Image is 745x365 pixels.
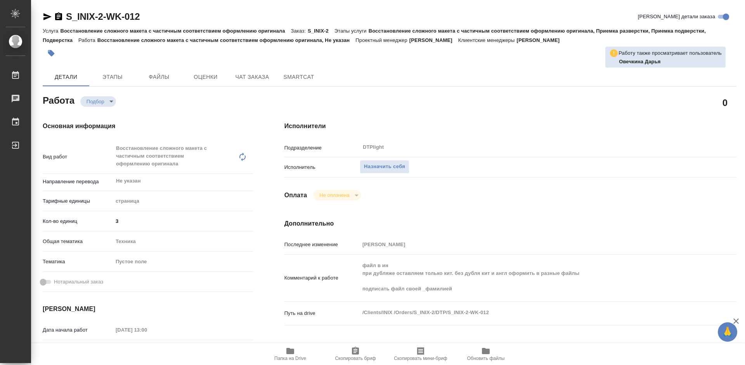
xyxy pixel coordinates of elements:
[360,306,699,319] textarea: /Clients/INIX /Orders/S_INIX-2/DTP/S_INIX-2-WK-012
[43,93,74,107] h2: Работа
[718,322,737,342] button: 🙏
[360,239,699,250] input: Пустое поле
[47,72,85,82] span: Детали
[113,216,253,227] input: ✎ Введи что-нибудь
[313,190,361,200] div: Подбор
[60,28,291,34] p: Восстановление сложного макета с частичным соответствием оформлению оригинала
[364,162,405,171] span: Назначить себя
[360,160,409,174] button: Назначить себя
[516,37,565,43] p: [PERSON_NAME]
[317,192,352,198] button: Не оплачена
[187,72,224,82] span: Оценки
[234,72,271,82] span: Чат заказа
[284,274,360,282] p: Комментарий к работе
[43,28,706,43] p: Восстановление сложного макета с частичным соответствием оформлению оригинала, Приемка разверстки...
[80,96,116,107] div: Подбор
[43,304,253,314] h4: [PERSON_NAME]
[280,72,317,82] span: SmartCat
[66,11,140,22] a: S_INIX-2-WK-012
[113,324,181,335] input: Пустое поле
[94,72,131,82] span: Этапы
[284,241,360,249] p: Последнее изменение
[284,191,307,200] h4: Оплата
[43,326,113,334] p: Дата начала работ
[284,144,360,152] p: Подразделение
[54,278,103,286] span: Нотариальный заказ
[619,58,722,66] p: Овечкина Дарья
[722,96,728,109] h2: 0
[394,356,447,361] span: Скопировать мини-бриф
[409,37,458,43] p: [PERSON_NAME]
[97,37,356,43] p: Восстановление сложного макета с частичным соответствием оформлению оригинала, Не указан
[84,98,107,105] button: Подбор
[43,178,113,186] p: Направление перевода
[113,195,253,208] div: страница
[113,235,253,248] div: Техника
[43,217,113,225] p: Кол-во единиц
[43,12,52,21] button: Скопировать ссылку для ЯМессенджера
[43,238,113,245] p: Общая тематика
[140,72,178,82] span: Файлы
[619,49,722,57] p: Работу также просматривает пользователь
[43,28,60,34] p: Услуга
[335,356,376,361] span: Скопировать бриф
[43,258,113,266] p: Тематика
[458,37,517,43] p: Клиентские менеджеры
[453,343,518,365] button: Обновить файлы
[284,309,360,317] p: Путь на drive
[274,356,306,361] span: Папка на Drive
[43,197,113,205] p: Тарифные единицы
[638,13,715,21] span: [PERSON_NAME] детали заказа
[43,122,253,131] h4: Основная информация
[284,219,736,228] h4: Дополнительно
[360,259,699,295] textarea: файл в ин при дубляже оставляем только кит. без дубля кит и англ оформить в разные файлы подписат...
[388,343,453,365] button: Скопировать мини-бриф
[323,343,388,365] button: Скопировать бриф
[291,28,308,34] p: Заказ:
[43,45,60,62] button: Добавить тэг
[467,356,505,361] span: Обновить файлы
[334,28,369,34] p: Этапы услуги
[258,343,323,365] button: Папка на Drive
[113,255,253,268] div: Пустое поле
[619,59,660,64] b: Овечкина Дарья
[284,163,360,171] p: Исполнитель
[54,12,63,21] button: Скопировать ссылку
[721,324,734,340] span: 🙏
[43,153,113,161] p: Вид работ
[284,122,736,131] h4: Исполнители
[308,28,334,34] p: S_INIX-2
[78,37,97,43] p: Работа
[355,37,409,43] p: Проектный менеджер
[116,258,244,266] div: Пустое поле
